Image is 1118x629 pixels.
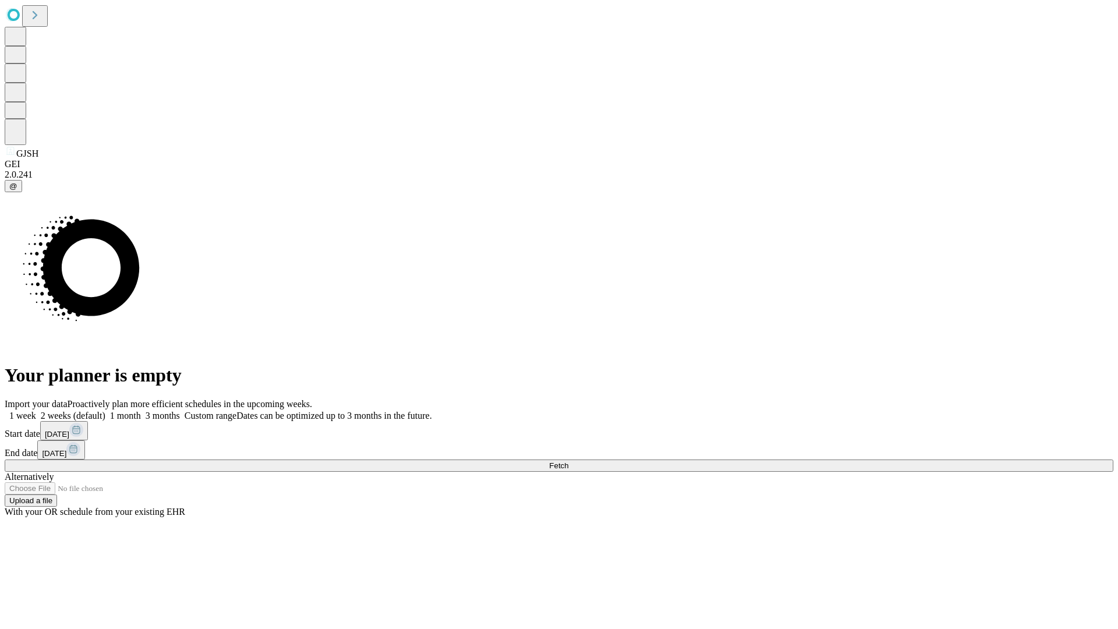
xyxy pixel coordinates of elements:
span: @ [9,182,17,190]
span: Proactively plan more efficient schedules in the upcoming weeks. [68,399,312,409]
span: Alternatively [5,472,54,482]
h1: Your planner is empty [5,365,1113,386]
span: [DATE] [45,430,69,439]
span: Fetch [549,461,568,470]
span: 1 month [110,411,141,420]
button: [DATE] [40,421,88,440]
div: End date [5,440,1113,460]
div: GEI [5,159,1113,169]
span: [DATE] [42,449,66,458]
div: Start date [5,421,1113,440]
span: GJSH [16,149,38,158]
span: 1 week [9,411,36,420]
span: Import your data [5,399,68,409]
button: [DATE] [37,440,85,460]
span: 3 months [146,411,180,420]
span: With your OR schedule from your existing EHR [5,507,185,517]
span: Dates can be optimized up to 3 months in the future. [236,411,431,420]
div: 2.0.241 [5,169,1113,180]
button: @ [5,180,22,192]
button: Fetch [5,460,1113,472]
button: Upload a file [5,494,57,507]
span: Custom range [185,411,236,420]
span: 2 weeks (default) [41,411,105,420]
